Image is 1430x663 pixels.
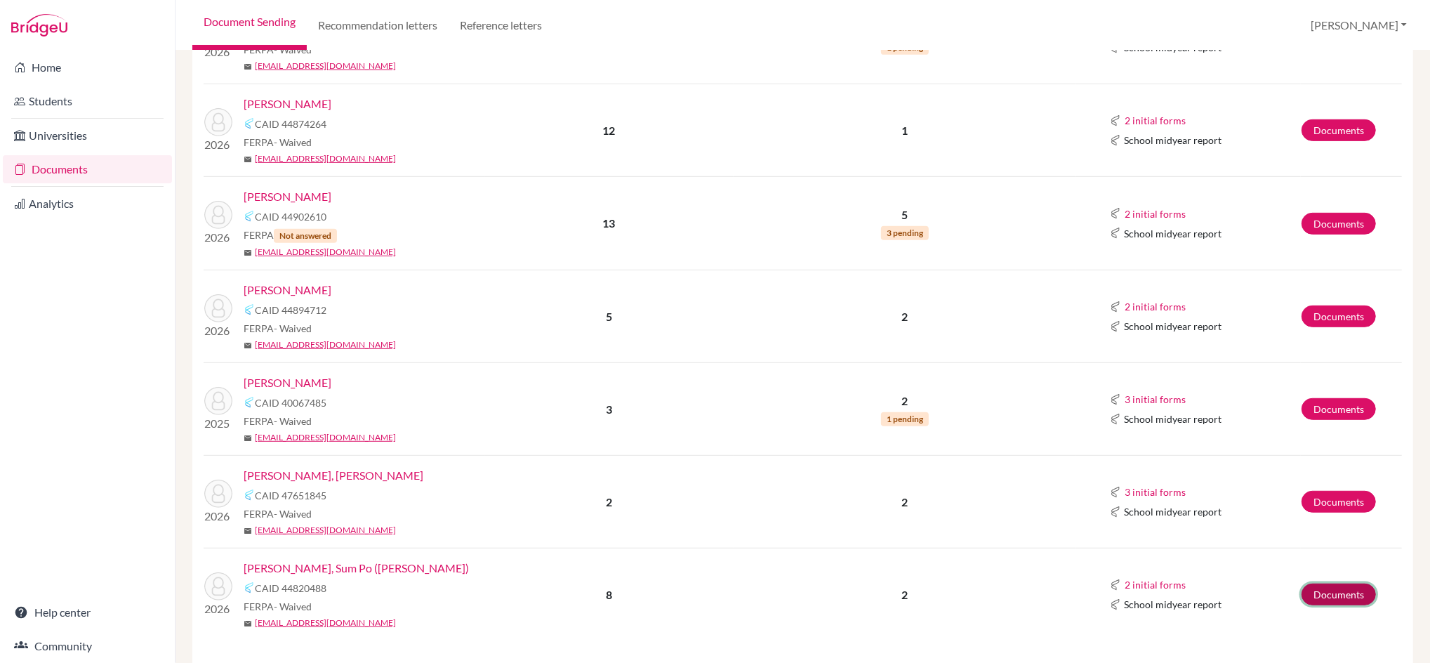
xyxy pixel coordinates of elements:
[244,560,469,577] a: [PERSON_NAME], Sum Po ([PERSON_NAME])
[255,581,326,596] span: CAID 44820488
[255,524,396,537] a: [EMAIL_ADDRESS][DOMAIN_NAME]
[244,188,331,205] a: [PERSON_NAME]
[734,206,1075,223] p: 5
[255,617,396,629] a: [EMAIL_ADDRESS][DOMAIN_NAME]
[244,599,312,614] span: FERPA
[255,339,396,351] a: [EMAIL_ADDRESS][DOMAIN_NAME]
[1110,321,1121,332] img: Common App logo
[1302,398,1376,420] a: Documents
[244,304,255,315] img: Common App logo
[3,190,172,218] a: Analytics
[3,87,172,115] a: Students
[204,508,232,525] p: 2026
[274,415,312,427] span: - Waived
[244,96,331,112] a: [PERSON_NAME]
[244,527,252,535] span: mail
[204,294,232,322] img: Griffin, Kian
[1302,119,1376,141] a: Documents
[244,414,312,428] span: FERPA
[1124,206,1186,222] button: 2 initial forms
[1124,504,1222,519] span: School midyear report
[3,155,172,183] a: Documents
[255,395,326,410] span: CAID 40067485
[204,572,232,600] img: Li, Sum Po (Asher)
[244,434,252,442] span: mail
[204,108,232,136] img: Craft, Robert
[244,211,255,222] img: Common App logo
[244,135,312,150] span: FERPA
[274,508,312,520] span: - Waived
[244,397,255,408] img: Common App logo
[204,229,232,246] p: 2026
[1110,135,1121,146] img: Common App logo
[1124,391,1186,407] button: 3 initial forms
[1124,226,1222,241] span: School midyear report
[606,402,612,416] b: 3
[244,582,255,593] img: Common App logo
[204,201,232,229] img: Fang, Daniel
[3,598,172,626] a: Help center
[274,136,312,148] span: - Waived
[1124,319,1222,334] span: School midyear report
[606,588,612,601] b: 8
[255,303,326,317] span: CAID 44894712
[244,506,312,521] span: FERPA
[1110,414,1121,425] img: Common App logo
[1110,228,1121,239] img: Common App logo
[274,229,337,243] span: Not answered
[1124,298,1186,315] button: 2 initial forms
[255,246,396,258] a: [EMAIL_ADDRESS][DOMAIN_NAME]
[734,494,1075,511] p: 2
[881,412,929,426] span: 1 pending
[255,117,326,131] span: CAID 44874264
[1302,584,1376,605] a: Documents
[244,155,252,164] span: mail
[11,14,67,37] img: Bridge-U
[255,209,326,224] span: CAID 44902610
[1124,577,1186,593] button: 2 initial forms
[602,124,615,137] b: 12
[204,136,232,153] p: 2026
[3,632,172,660] a: Community
[255,60,396,72] a: [EMAIL_ADDRESS][DOMAIN_NAME]
[244,467,423,484] a: [PERSON_NAME], [PERSON_NAME]
[1302,491,1376,513] a: Documents
[1110,599,1121,610] img: Common App logo
[734,122,1075,139] p: 1
[1304,12,1413,39] button: [PERSON_NAME]
[274,600,312,612] span: - Waived
[1110,579,1121,591] img: Common App logo
[1124,597,1222,612] span: School midyear report
[3,122,172,150] a: Universities
[204,480,232,508] img: Kwong, Jensen
[881,226,929,240] span: 3 pending
[1110,394,1121,405] img: Common App logo
[244,63,252,71] span: mail
[3,53,172,81] a: Home
[255,152,396,165] a: [EMAIL_ADDRESS][DOMAIN_NAME]
[244,282,331,298] a: [PERSON_NAME]
[1124,484,1186,500] button: 3 initial forms
[244,118,255,129] img: Common App logo
[204,322,232,339] p: 2026
[244,490,255,501] img: Common App logo
[204,415,232,432] p: 2025
[1110,208,1121,219] img: Common App logo
[244,619,252,628] span: mail
[734,393,1075,409] p: 2
[244,321,312,336] span: FERPA
[734,308,1075,325] p: 2
[244,341,252,350] span: mail
[1302,306,1376,327] a: Documents
[255,431,396,444] a: [EMAIL_ADDRESS][DOMAIN_NAME]
[606,310,612,323] b: 5
[1124,412,1222,426] span: School midyear report
[1110,301,1121,313] img: Common App logo
[734,586,1075,603] p: 2
[606,495,612,508] b: 2
[204,44,232,60] p: 2026
[274,322,312,334] span: - Waived
[602,216,615,230] b: 13
[1110,506,1121,518] img: Common App logo
[1110,487,1121,498] img: Common App logo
